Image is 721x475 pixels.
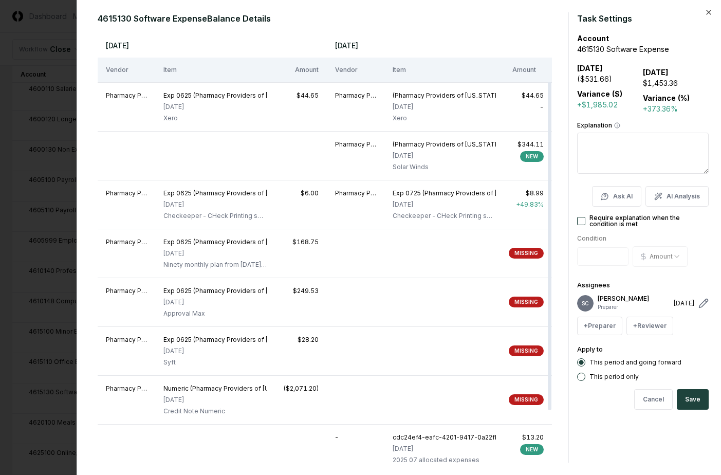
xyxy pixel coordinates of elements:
p: [PERSON_NAME] [598,294,670,303]
div: [DATE] [163,249,267,258]
button: Cancel [634,389,673,410]
div: $168.75 [283,238,319,247]
div: NEW [520,151,544,162]
div: Syft [163,358,267,367]
button: Save [677,389,709,410]
td: - [504,82,552,131]
div: $28.20 [283,335,319,344]
div: Ninety monthly plan from June 15 - July 14 [163,260,267,269]
div: Exp 0625 (Pharmacy Providers of Oklahoma) [163,91,267,100]
b: Account [577,34,609,43]
div: Pharmacy Providers of Oklahoma [106,286,147,296]
div: Pharmacy Providers of Oklahoma [335,189,376,198]
div: Credit Note Numeric [163,407,267,416]
th: Vendor [98,58,155,82]
div: - [335,433,376,442]
div: Exp 0625 (Pharmacy Providers of Oklahoma) [163,286,267,296]
div: [DATE] [393,151,496,160]
label: Assignees [577,281,610,289]
div: Pharmacy Providers of Oklahoma [106,384,147,393]
div: [DATE] [674,299,694,308]
h2: Task Settings [577,12,709,25]
div: $344.11 [512,140,544,149]
div: $44.65 [512,91,544,100]
div: Exp 0725 (Pharmacy Providers of Oklahoma) [393,189,496,198]
div: Xero [393,114,496,123]
div: Checkeeper - CHeck Printing software [163,211,267,221]
div: +373.36% [643,103,709,114]
span: SC [582,300,589,307]
button: Ask AI [592,186,641,207]
div: MISSING [509,394,544,405]
div: Pharmacy Providers of Oklahoma [335,140,376,149]
b: [DATE] [643,68,669,77]
div: $13.20 [512,433,544,442]
button: AI Analysis [645,186,709,207]
div: Exp 0625 (Pharmacy Providers of Oklahoma) [163,238,267,247]
div: $249.53 [283,286,319,296]
th: Item [155,58,275,82]
div: Numeric (Pharmacy Providers of Oklahoma) [163,384,267,393]
div: (Pharmacy Providers of Oklahoma) [393,140,496,149]
div: [DATE] [163,298,267,307]
th: [DATE] [327,33,552,58]
div: Exp 0625 (Pharmacy Providers of Oklahoma) [163,335,267,344]
b: Variance ($) [577,89,622,98]
div: MISSING [509,248,544,259]
div: [DATE] [393,444,496,453]
div: 2025 07 allocated expenses [393,455,496,465]
span: + 49.83 % [516,200,544,208]
div: MISSING [509,297,544,307]
div: $6.00 [283,189,319,198]
div: $1,453.36 [643,78,709,88]
div: Xero [163,114,267,123]
div: cdc24ef4-eafc-4201-9417-0a22fb7d1861 [393,433,496,442]
button: Explanation [614,122,620,129]
div: Pharmacy Providers of Oklahoma [106,189,147,198]
button: +Reviewer [626,317,673,335]
b: Variance (%) [643,94,690,102]
h2: 4615130 Software Expense Balance Details [98,12,560,25]
th: Vendor [327,58,384,82]
div: Checkeeper - CHeck Printing software [393,211,496,221]
div: [DATE] [163,346,267,356]
div: [DATE] [393,200,496,209]
div: +$1,985.02 [577,99,643,110]
div: Pharmacy Providers of Oklahoma [106,91,147,100]
div: ($531.66) [577,74,643,84]
div: NEW [520,444,544,455]
label: This period and going forward [589,359,681,366]
div: 4615130 Software Expense [577,44,709,54]
label: This period only [589,374,639,380]
div: ($2,071.20) [283,384,319,393]
div: $44.65 [283,91,319,100]
div: [DATE] [163,102,267,112]
div: MISSING [509,345,544,356]
label: Require explanation when the condition is met [589,215,709,227]
th: Amount [275,58,327,82]
th: Amount [504,58,552,82]
b: [DATE] [577,64,603,72]
label: Explanation [577,122,709,129]
button: +Preparer [577,317,622,335]
div: Approval Max [163,309,267,318]
div: $8.99 [512,189,544,198]
div: Pharmacy Providers of Oklahoma [335,91,376,100]
div: [DATE] [163,395,267,405]
th: Item [384,58,504,82]
div: (Pharmacy Providers of Oklahoma) [393,91,496,100]
th: [DATE] [98,33,327,58]
div: [DATE] [393,102,496,112]
p: Preparer [598,303,670,311]
div: Exp 0625 (Pharmacy Providers of Oklahoma) [163,189,267,198]
div: Pharmacy Providers of Oklahoma [106,335,147,344]
div: Solar Winds [393,162,496,172]
div: Pharmacy Providers of Oklahoma [106,238,147,247]
div: [DATE] [163,200,267,209]
label: Apply to [577,345,603,353]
